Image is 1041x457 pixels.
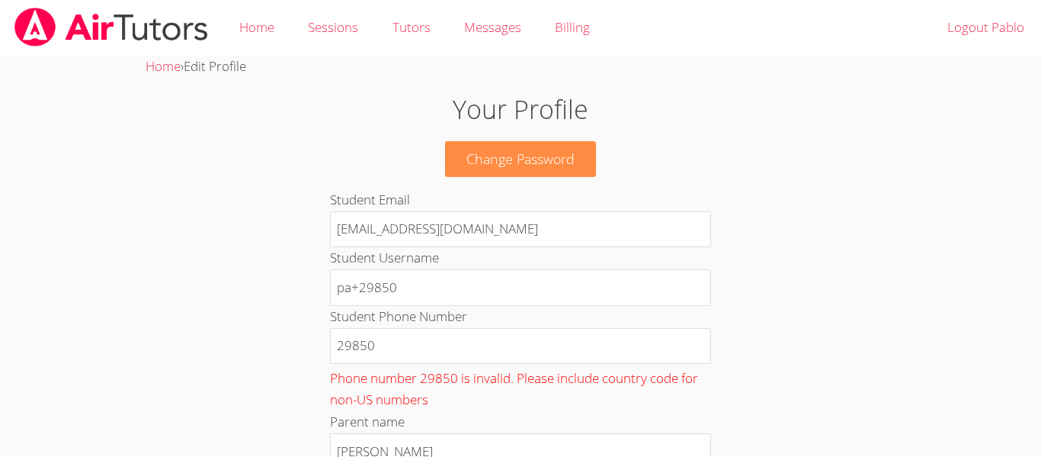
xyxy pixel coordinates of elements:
div: › [146,56,895,78]
span: Edit Profile [184,57,246,75]
h1: Your Profile [239,90,802,129]
img: airtutors_banner-c4298cdbf04f3fff15de1276eac7730deb9818008684d7c2e4769d2f7ddbe033.png [13,8,210,47]
label: Student Username [330,249,439,266]
label: Parent name [330,413,405,430]
a: Home [146,57,181,75]
span: Messages [464,18,521,36]
label: Student Phone Number [330,307,467,325]
a: Change Password [445,141,596,177]
div: Phone number 29850 is invalid. Please include country code for non-US numbers [330,364,711,411]
label: Student Email [330,191,410,208]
